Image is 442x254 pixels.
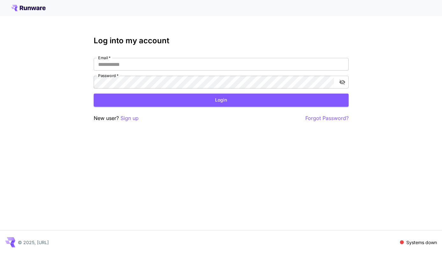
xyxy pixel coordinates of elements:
p: New user? [94,114,139,122]
button: Forgot Password? [305,114,349,122]
button: Sign up [120,114,139,122]
button: Login [94,94,349,107]
h3: Log into my account [94,36,349,45]
button: toggle password visibility [337,76,348,88]
label: Password [98,73,119,78]
p: © 2025, [URL] [18,239,49,246]
p: Systems down [406,239,437,246]
label: Email [98,55,111,60]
